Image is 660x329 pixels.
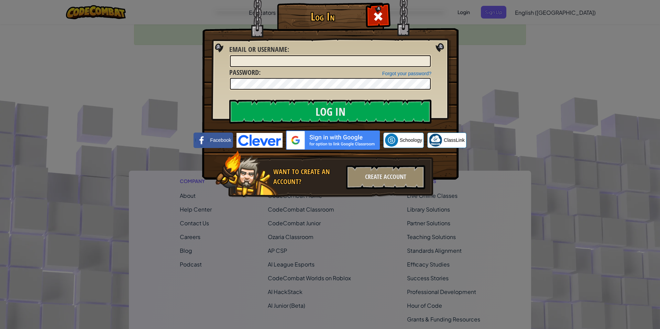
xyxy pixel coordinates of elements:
img: clever-logo-blue.png [236,133,283,148]
span: Schoology [400,137,422,144]
label: : [229,45,289,55]
span: Email or Username [229,45,287,54]
img: gplus_sso_button2.svg [286,131,380,150]
img: facebook_small.png [195,134,208,147]
span: Password [229,68,259,77]
span: ClassLink [444,137,465,144]
input: Log In [229,100,431,124]
label: : [229,68,261,78]
a: Forgot your password? [382,71,431,76]
img: schoology.png [385,134,398,147]
div: Create Account [346,165,425,189]
span: Facebook [210,137,231,144]
img: classlink-logo-small.png [429,134,442,147]
h1: Log In [279,11,366,23]
div: Want to create an account? [273,167,342,186]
